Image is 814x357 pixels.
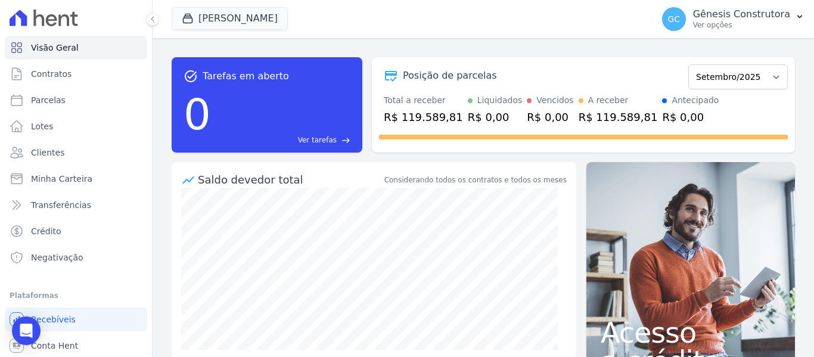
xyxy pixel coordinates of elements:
[527,109,573,125] div: R$ 0,00
[588,94,629,107] div: A receber
[203,69,289,83] span: Tarefas em aberto
[693,20,790,30] p: Ver opções
[31,173,92,185] span: Minha Carteira
[477,94,523,107] div: Liquidados
[31,199,91,211] span: Transferências
[384,94,463,107] div: Total a receber
[384,109,463,125] div: R$ 119.589,81
[172,7,288,30] button: [PERSON_NAME]
[184,69,198,83] span: task_alt
[31,94,66,106] span: Parcelas
[5,36,147,60] a: Visão Geral
[579,109,658,125] div: R$ 119.589,81
[403,69,497,83] div: Posição de parcelas
[384,175,567,185] div: Considerando todos os contratos e todos os meses
[5,114,147,138] a: Lotes
[5,167,147,191] a: Minha Carteira
[5,88,147,112] a: Parcelas
[5,219,147,243] a: Crédito
[216,135,350,145] a: Ver tarefas east
[341,136,350,145] span: east
[198,172,382,188] div: Saldo devedor total
[184,83,211,145] div: 0
[31,147,64,159] span: Clientes
[672,94,719,107] div: Antecipado
[536,94,573,107] div: Vencidos
[31,252,83,263] span: Negativação
[12,316,41,345] div: Open Intercom Messenger
[31,225,61,237] span: Crédito
[31,42,79,54] span: Visão Geral
[693,8,790,20] p: Gênesis Construtora
[31,313,76,325] span: Recebíveis
[468,109,523,125] div: R$ 0,00
[601,318,781,347] span: Acesso
[5,193,147,217] a: Transferências
[5,62,147,86] a: Contratos
[667,15,680,23] span: GC
[10,288,142,303] div: Plataformas
[5,141,147,164] a: Clientes
[5,246,147,269] a: Negativação
[5,308,147,331] a: Recebíveis
[31,68,72,80] span: Contratos
[31,340,78,352] span: Conta Hent
[298,135,337,145] span: Ver tarefas
[31,120,54,132] span: Lotes
[653,2,814,36] button: GC Gênesis Construtora Ver opções
[662,109,719,125] div: R$ 0,00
